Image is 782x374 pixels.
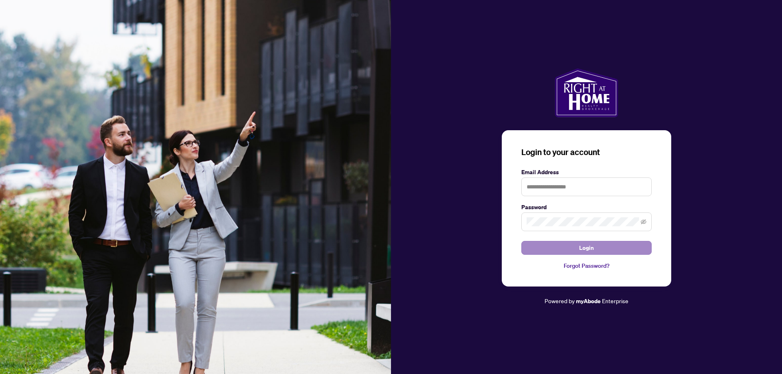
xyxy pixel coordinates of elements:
[521,203,652,212] label: Password
[555,68,618,117] img: ma-logo
[521,147,652,158] h3: Login to your account
[602,297,628,304] span: Enterprise
[521,168,652,177] label: Email Address
[576,297,601,306] a: myAbode
[545,297,575,304] span: Powered by
[521,261,652,270] a: Forgot Password?
[579,241,594,254] span: Login
[641,219,646,225] span: eye-invisible
[521,241,652,255] button: Login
